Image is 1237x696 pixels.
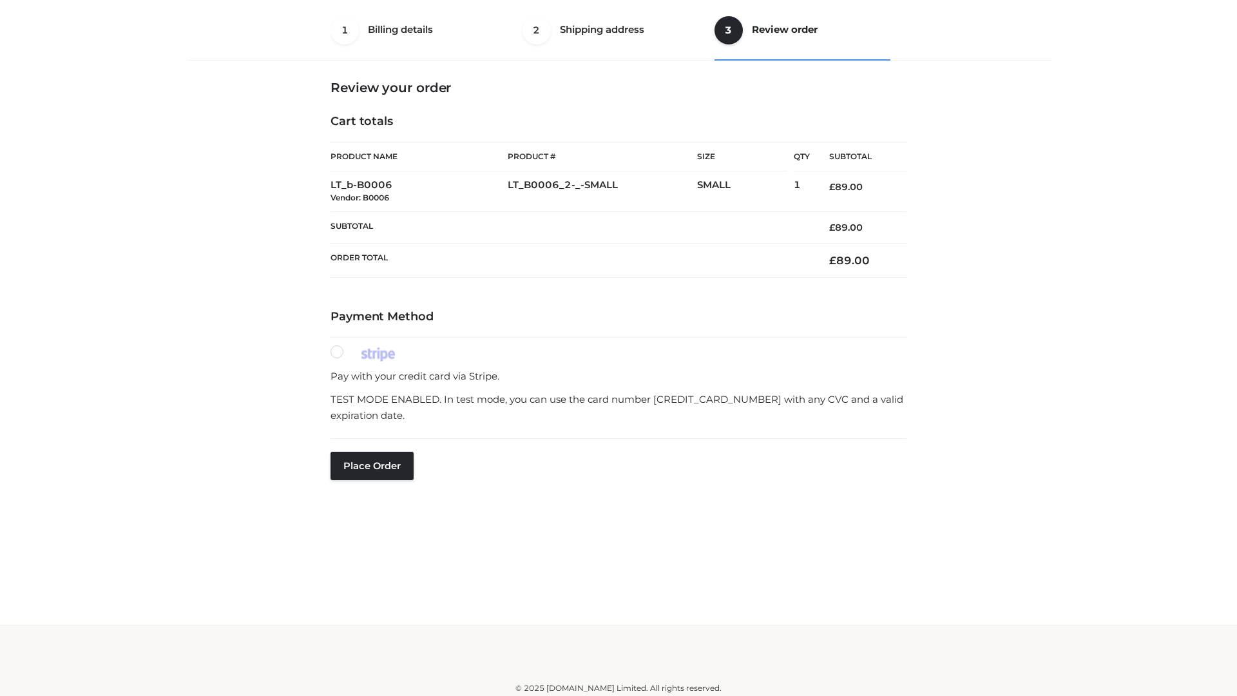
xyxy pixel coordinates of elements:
[829,222,863,233] bdi: 89.00
[331,391,906,424] p: TEST MODE ENABLED. In test mode, you can use the card number [CREDIT_CARD_NUMBER] with any CVC an...
[508,142,697,171] th: Product #
[697,171,794,212] td: SMALL
[331,193,389,202] small: Vendor: B0006
[331,368,906,385] p: Pay with your credit card via Stripe.
[331,142,508,171] th: Product Name
[331,211,810,243] th: Subtotal
[829,254,836,267] span: £
[191,682,1046,695] div: © 2025 [DOMAIN_NAME] Limited. All rights reserved.
[508,171,697,212] td: LT_B0006_2-_-SMALL
[331,115,906,129] h4: Cart totals
[697,142,787,171] th: Size
[794,171,810,212] td: 1
[794,142,810,171] th: Qty
[829,222,835,233] span: £
[331,171,508,212] td: LT_b-B0006
[829,181,863,193] bdi: 89.00
[331,452,414,480] button: Place order
[331,80,906,95] h3: Review your order
[829,181,835,193] span: £
[331,244,810,278] th: Order Total
[829,254,870,267] bdi: 89.00
[331,310,906,324] h4: Payment Method
[810,142,906,171] th: Subtotal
